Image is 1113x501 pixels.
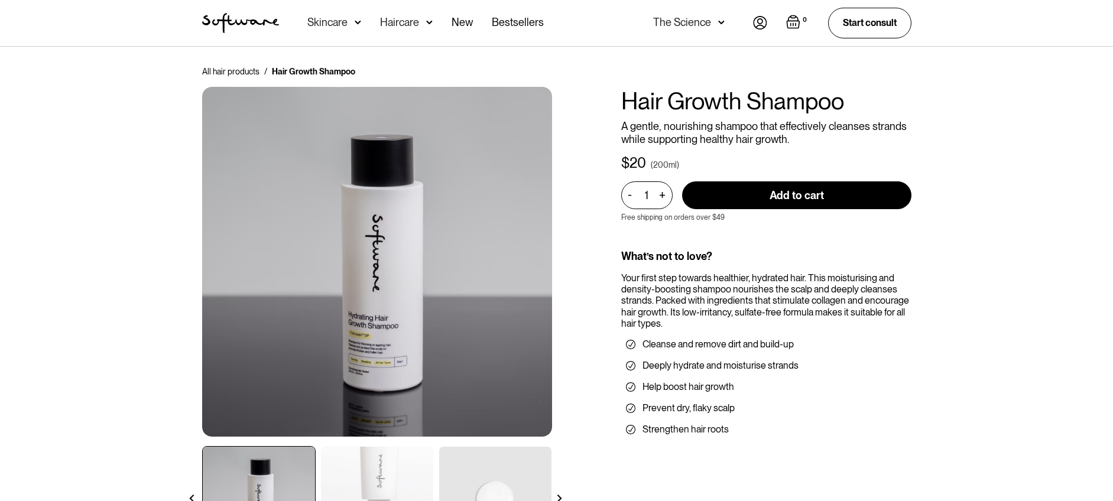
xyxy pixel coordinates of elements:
[828,8,911,38] a: Start consult
[621,250,911,263] div: What’s not to love?
[621,155,629,172] div: $
[656,188,669,202] div: +
[621,213,725,222] p: Free shipping on orders over $49
[682,181,911,209] input: Add to cart
[628,188,635,201] div: -
[626,339,907,350] li: Cleanse and remove dirt and build-up
[264,66,267,77] div: /
[202,87,552,437] img: Ceramide Moisturiser
[626,424,907,435] li: Strengthen hair roots
[380,17,419,28] div: Haircare
[621,120,911,145] p: A gentle, nourishing shampoo that effectively cleanses strands while supporting healthy hair growth.
[202,13,279,33] a: home
[202,13,279,33] img: Software Logo
[355,17,361,28] img: arrow down
[621,272,911,329] div: Your first step towards healthier, hydrated hair. This moisturising and density-boosting shampoo ...
[626,360,907,372] li: Deeply hydrate and moisturise strands
[800,15,809,25] div: 0
[626,402,907,414] li: Prevent dry, flaky scalp
[653,17,711,28] div: The Science
[307,17,348,28] div: Skincare
[629,155,646,172] div: 20
[718,17,725,28] img: arrow down
[626,381,907,393] li: Help boost hair growth
[786,15,809,31] a: Open empty cart
[651,159,679,171] div: (200ml)
[202,66,259,77] a: All hair products
[621,87,911,115] h1: Hair Growth Shampoo
[426,17,433,28] img: arrow down
[272,66,355,77] div: Hair Growth Shampoo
